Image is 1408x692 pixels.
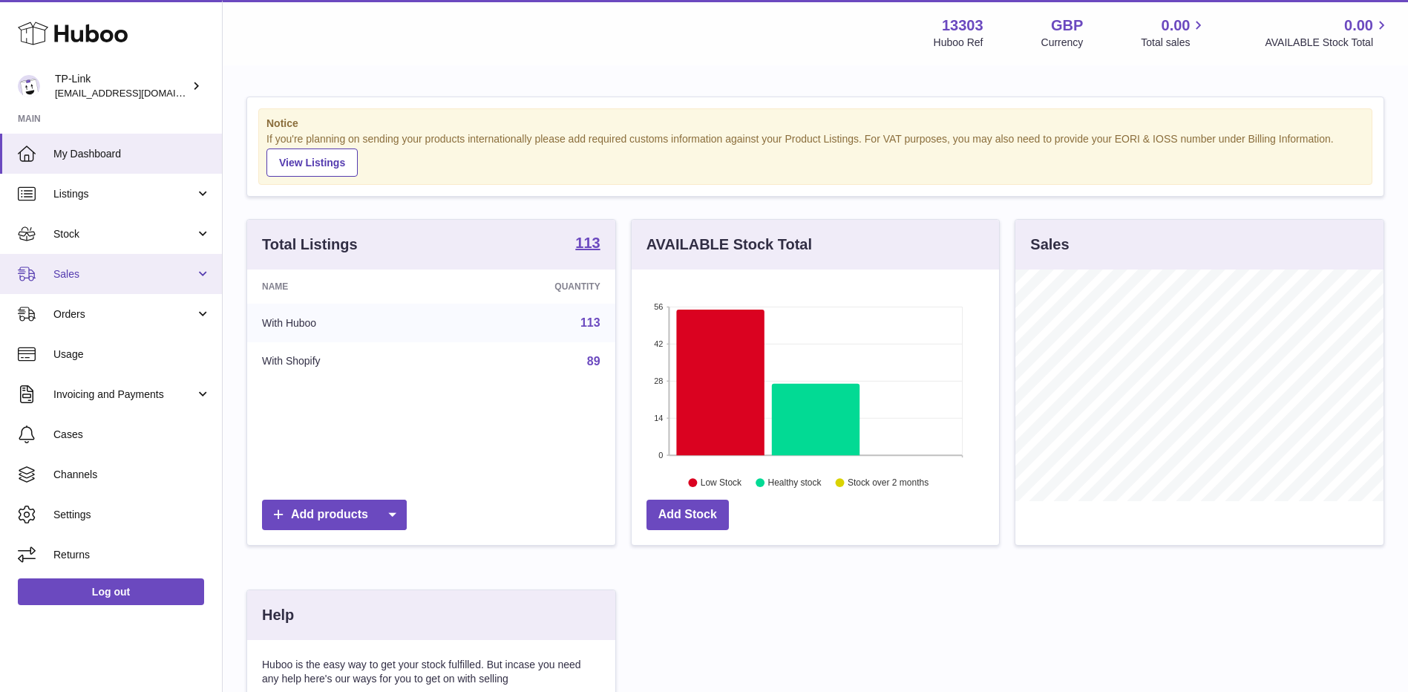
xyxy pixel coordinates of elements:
[247,270,445,304] th: Name
[53,508,211,522] span: Settings
[53,548,211,562] span: Returns
[262,658,600,686] p: Huboo is the easy way to get your stock fulfilled. But incase you need any help here's our ways f...
[53,347,211,362] span: Usage
[1030,235,1069,255] h3: Sales
[848,477,929,488] text: Stock over 2 months
[575,235,600,253] a: 113
[1265,36,1390,50] span: AVAILABLE Stock Total
[1141,36,1207,50] span: Total sales
[53,388,195,402] span: Invoicing and Payments
[445,270,615,304] th: Quantity
[53,147,211,161] span: My Dashboard
[266,132,1364,177] div: If you're planning on sending your products internationally please add required customs informati...
[1051,16,1083,36] strong: GBP
[646,235,812,255] h3: AVAILABLE Stock Total
[942,16,983,36] strong: 13303
[1344,16,1373,36] span: 0.00
[580,316,600,329] a: 113
[266,117,1364,131] strong: Notice
[646,500,729,530] a: Add Stock
[1265,16,1390,50] a: 0.00 AVAILABLE Stock Total
[53,428,211,442] span: Cases
[654,339,663,348] text: 42
[55,87,218,99] span: [EMAIL_ADDRESS][DOMAIN_NAME]
[587,355,600,368] a: 89
[262,235,358,255] h3: Total Listings
[18,75,40,97] img: gaby.chen@tp-link.com
[654,302,663,311] text: 56
[55,72,189,100] div: TP-Link
[934,36,983,50] div: Huboo Ref
[654,376,663,385] text: 28
[18,578,204,605] a: Log out
[247,342,445,381] td: With Shopify
[53,468,211,482] span: Channels
[654,414,663,422] text: 14
[266,148,358,177] a: View Listings
[1141,16,1207,50] a: 0.00 Total sales
[1041,36,1084,50] div: Currency
[1162,16,1191,36] span: 0.00
[53,187,195,201] span: Listings
[701,477,742,488] text: Low Stock
[658,451,663,460] text: 0
[262,500,407,530] a: Add products
[575,235,600,250] strong: 113
[53,267,195,281] span: Sales
[247,304,445,342] td: With Huboo
[53,307,195,321] span: Orders
[53,227,195,241] span: Stock
[262,605,294,625] h3: Help
[767,477,822,488] text: Healthy stock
